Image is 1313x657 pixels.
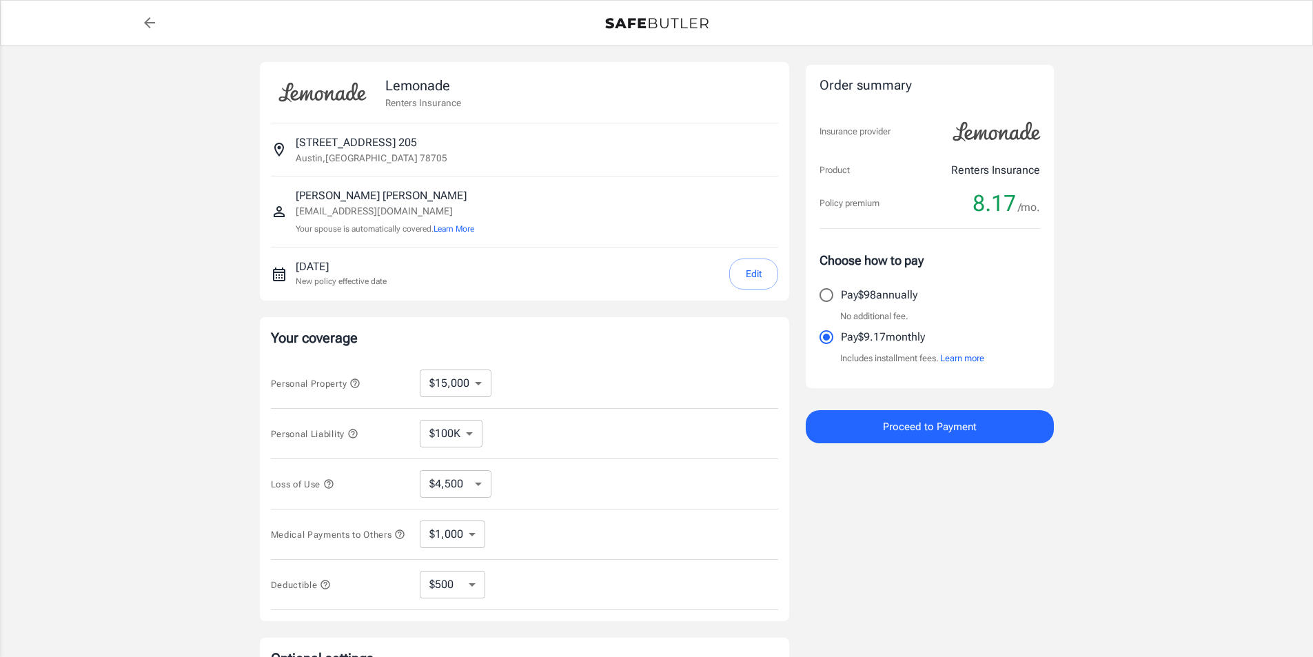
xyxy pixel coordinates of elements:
span: Personal Property [271,378,360,389]
p: [PERSON_NAME] [PERSON_NAME] [296,188,474,204]
span: Loss of Use [271,479,334,489]
button: Deductible [271,576,332,593]
button: Loss of Use [271,476,334,492]
span: Deductible [271,580,332,590]
button: Learn more [940,352,984,365]
div: Order summary [820,76,1040,96]
p: [STREET_ADDRESS] 205 [296,134,417,151]
button: Personal Property [271,375,360,392]
p: Pay $98 annually [841,287,917,303]
button: Personal Liability [271,425,358,442]
svg: Insured person [271,203,287,220]
p: Your spouse is automatically covered. [296,223,474,236]
svg: New policy start date [271,266,287,283]
p: Renters Insurance [951,162,1040,179]
p: New policy effective date [296,275,387,287]
span: Medical Payments to Others [271,529,406,540]
p: Lemonade [385,75,461,96]
button: Medical Payments to Others [271,526,406,543]
img: Lemonade [271,73,374,112]
p: Policy premium [820,196,879,210]
p: [DATE] [296,259,387,275]
button: Proceed to Payment [806,410,1054,443]
span: /mo. [1018,198,1040,217]
p: Product [820,163,850,177]
p: No additional fee. [840,310,908,323]
svg: Insured address [271,141,287,158]
p: Choose how to pay [820,251,1040,270]
p: Your coverage [271,328,778,347]
img: Back to quotes [605,18,709,29]
button: Learn More [434,223,474,235]
p: Renters Insurance [385,96,461,110]
p: Includes installment fees. [840,352,984,365]
span: 8.17 [973,190,1016,217]
span: Personal Liability [271,429,358,439]
p: Pay $9.17 monthly [841,329,925,345]
img: Lemonade [945,112,1048,151]
span: Proceed to Payment [883,418,977,436]
p: Austin , [GEOGRAPHIC_DATA] 78705 [296,151,447,165]
p: Insurance provider [820,125,890,139]
p: [EMAIL_ADDRESS][DOMAIN_NAME] [296,204,474,219]
a: back to quotes [136,9,163,37]
button: Edit [729,259,778,290]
